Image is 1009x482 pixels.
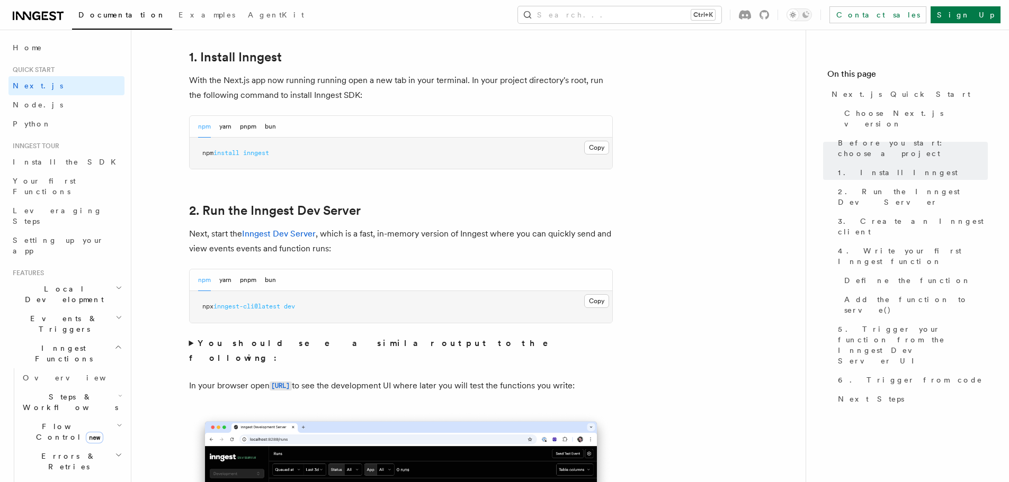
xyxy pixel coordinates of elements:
span: Inngest Functions [8,343,114,364]
span: Next.js [13,81,63,90]
a: Home [8,38,124,57]
span: Python [13,120,51,128]
span: Your first Functions [13,177,76,196]
span: AgentKit [248,11,304,19]
button: Copy [584,141,609,154]
a: Choose Next.js version [840,104,988,133]
p: Next, start the , which is a fast, in-memory version of Inngest where you can quickly send and vi... [189,226,613,256]
a: Define the function [840,271,988,290]
button: Steps & Workflows [19,387,124,417]
a: Next.js Quick Start [827,85,988,104]
a: AgentKit [242,3,310,29]
span: Next Steps [838,394,904,404]
span: Next.js Quick Start [832,89,970,99]
span: npm [202,149,213,157]
a: 1. Install Inngest [189,50,282,65]
span: Examples [178,11,235,19]
span: Steps & Workflows [19,392,118,413]
a: 2. Run the Inngest Dev Server [189,203,361,218]
span: Errors & Retries [19,451,115,472]
span: Choose Next.js version [844,108,988,129]
span: Leveraging Steps [13,206,102,225]
span: 3. Create an Inngest client [838,216,988,237]
a: Examples [172,3,242,29]
button: npm [198,116,211,138]
kbd: Ctrl+K [691,10,715,20]
a: Your first Functions [8,171,124,201]
span: Documentation [78,11,166,19]
span: Local Development [8,284,115,305]
a: Contact sales [829,6,926,23]
span: 4. Write your first Inngest function [838,245,988,267]
span: Events & Triggers [8,313,115,334]
span: Before you start: choose a project [838,138,988,159]
button: pnpm [240,116,256,138]
span: inngest-cli@latest [213,303,280,310]
a: Overview [19,368,124,387]
a: Before you start: choose a project [834,133,988,163]
p: In your browser open to see the development UI where later you will test the functions you write: [189,378,613,394]
button: yarn [219,269,231,291]
a: 5. Trigger your function from the Inngest Dev Server UI [834,320,988,370]
button: npm [198,269,211,291]
span: Add the function to serve() [844,294,988,315]
span: install [213,149,239,157]
a: Setting up your app [8,231,124,260]
span: Setting up your app [13,236,104,255]
a: Install the SDK [8,152,124,171]
span: 1. Install Inngest [838,167,958,178]
span: npx [202,303,213,310]
span: Overview [23,374,132,382]
button: Copy [584,294,609,308]
a: 6. Trigger from code [834,370,988,389]
a: Documentation [72,3,172,30]
a: 4. Write your first Inngest function [834,241,988,271]
strong: You should see a similar output to the following: [189,338,564,363]
a: Node.js [8,95,124,114]
a: Python [8,114,124,133]
a: 3. Create an Inngest client [834,212,988,241]
h4: On this page [827,68,988,85]
a: [URL] [270,380,292,390]
code: [URL] [270,381,292,390]
span: Define the function [844,275,971,286]
button: Flow Controlnew [19,417,124,447]
button: Errors & Retries [19,447,124,476]
a: Sign Up [931,6,1001,23]
a: Leveraging Steps [8,201,124,231]
button: Toggle dark mode [787,8,812,21]
span: Install the SDK [13,158,122,166]
span: Features [8,269,44,277]
button: bun [265,116,276,138]
a: Next.js [8,76,124,95]
span: dev [284,303,295,310]
span: Inngest tour [8,142,59,150]
span: Node.js [13,101,63,109]
button: Search...Ctrl+K [518,6,721,23]
p: With the Next.js app now running running open a new tab in your terminal. In your project directo... [189,73,613,103]
span: 6. Trigger from code [838,375,983,385]
button: Local Development [8,279,124,309]
summary: You should see a similar output to the following: [189,336,613,366]
button: bun [265,269,276,291]
button: Inngest Functions [8,339,124,368]
span: new [86,432,103,443]
a: 2. Run the Inngest Dev Server [834,182,988,212]
button: pnpm [240,269,256,291]
button: yarn [219,116,231,138]
span: inngest [243,149,269,157]
span: 5. Trigger your function from the Inngest Dev Server UI [838,324,988,366]
span: Home [13,42,42,53]
span: Quick start [8,66,55,74]
button: Events & Triggers [8,309,124,339]
a: Next Steps [834,389,988,408]
span: 2. Run the Inngest Dev Server [838,186,988,207]
a: Inngest Dev Server [242,229,316,239]
span: Flow Control [19,421,117,442]
a: Add the function to serve() [840,290,988,320]
a: 1. Install Inngest [834,163,988,182]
